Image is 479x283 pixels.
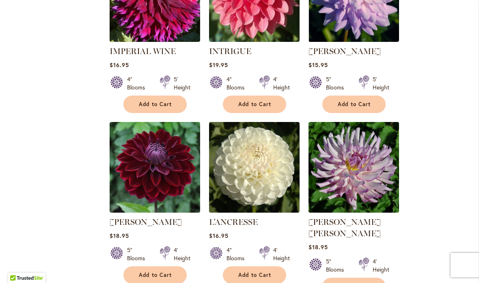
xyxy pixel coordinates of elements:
[209,122,300,213] img: L'ANCRESSE
[373,75,389,91] div: 5' Height
[209,232,229,239] span: $16.95
[174,75,190,91] div: 5' Height
[309,46,381,56] a: [PERSON_NAME]
[238,272,272,279] span: Add to Cart
[127,246,150,262] div: 5" Blooms
[110,36,200,44] a: IMPERIAL WINE
[373,257,389,274] div: 4' Height
[139,272,172,279] span: Add to Cart
[209,207,300,214] a: L'ANCRESSE
[110,217,182,227] a: [PERSON_NAME]
[227,75,249,91] div: 4" Blooms
[273,75,290,91] div: 4' Height
[209,36,300,44] a: INTRIGUE
[127,75,150,91] div: 4" Blooms
[309,243,328,251] span: $18.95
[238,101,272,108] span: Add to Cart
[209,217,258,227] a: L'ANCRESSE
[209,61,228,69] span: $19.95
[309,217,381,238] a: [PERSON_NAME] [PERSON_NAME]
[6,254,29,277] iframe: Launch Accessibility Center
[110,122,200,213] img: Kaisha Lea
[338,101,371,108] span: Add to Cart
[322,96,386,113] button: Add to Cart
[110,232,129,239] span: $18.95
[139,101,172,108] span: Add to Cart
[326,257,349,274] div: 5" Blooms
[309,61,328,69] span: $15.95
[273,246,290,262] div: 4' Height
[223,96,286,113] button: Add to Cart
[174,246,190,262] div: 4' Height
[110,46,176,56] a: IMPERIAL WINE
[309,207,399,214] a: LEILA SAVANNA ROSE
[326,75,349,91] div: 5" Blooms
[227,246,249,262] div: 4" Blooms
[209,46,251,56] a: INTRIGUE
[110,61,129,69] span: $16.95
[123,96,187,113] button: Add to Cart
[309,36,399,44] a: JORDAN NICOLE
[110,207,200,214] a: Kaisha Lea
[309,122,399,213] img: LEILA SAVANNA ROSE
